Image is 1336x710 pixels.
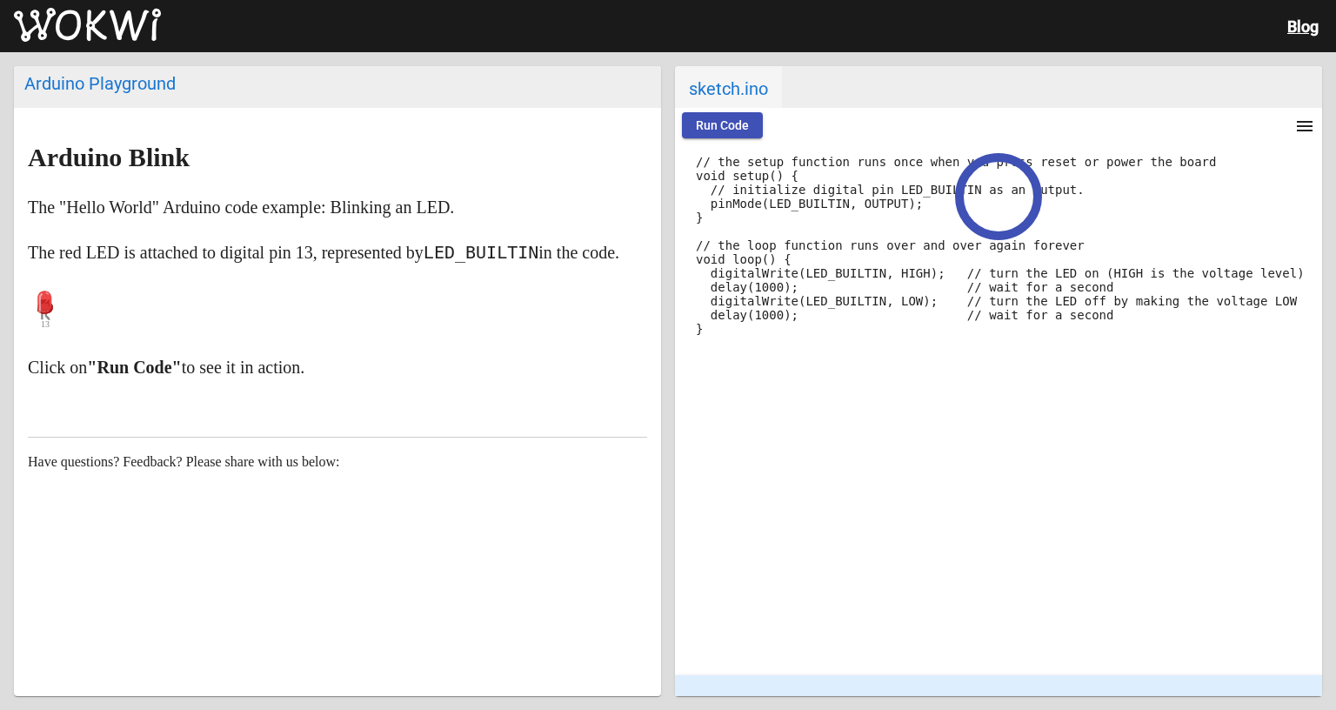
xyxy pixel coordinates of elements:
[87,358,181,377] strong: "Run Code"
[696,118,749,132] span: Run Code
[675,66,782,108] span: sketch.ino
[28,454,340,469] span: Have questions? Feedback? Please share with us below:
[424,242,538,263] code: LED_BUILTIN
[682,112,763,138] button: Run Code
[28,238,647,266] p: The red LED is attached to digital pin 13, represented by in the code.
[14,8,161,43] img: Wokwi
[696,155,1305,336] code: // the setup function runs once when you press reset or power the board void setup() { // initial...
[28,193,647,221] p: The "Hello World" Arduino code example: Blinking an LED.
[28,144,647,171] h1: Arduino Blink
[28,353,647,381] p: Click on to see it in action.
[24,73,651,94] div: Arduino Playground
[1294,116,1315,137] mat-icon: menu
[1287,17,1319,36] a: Blog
